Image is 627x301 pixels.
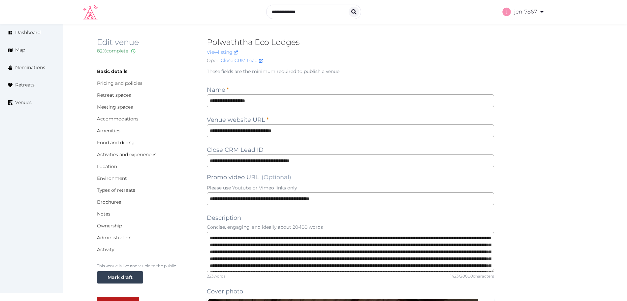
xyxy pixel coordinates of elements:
span: Open [207,57,219,64]
span: Map [15,47,25,53]
label: Venue website URL [207,115,269,124]
span: (Optional) [262,174,291,181]
a: jen-7867 [502,3,545,21]
span: Nominations [15,64,45,71]
label: Description [207,213,241,222]
a: Close CRM Lead [221,57,263,64]
div: Mark draft [108,274,133,281]
a: Meeting spaces [97,104,133,110]
a: Location [97,163,117,169]
span: Retreats [15,82,35,88]
a: Administration [97,235,132,241]
label: Promo video URL [207,173,291,182]
a: Ownership [97,223,122,229]
span: Venues [15,99,32,106]
a: Basic details [97,68,127,74]
span: 82 % complete [97,48,128,54]
a: Retreat spaces [97,92,131,98]
a: Activities and experiences [97,151,156,157]
a: Brochures [97,199,121,205]
p: Concise, engaging, and ideally about 20-100 words [207,224,494,230]
a: Accommodations [97,116,139,122]
a: Activity [97,247,114,252]
div: 223 words [207,274,226,279]
label: Cover photo [207,287,243,296]
p: This venue is live and visible to the public [97,263,196,269]
p: These fields are the minimum required to publish a venue [207,68,494,75]
a: Notes [97,211,110,217]
h2: Edit venue [97,37,196,48]
label: Name [207,85,229,94]
a: Viewlisting [207,49,238,55]
a: Types of retreats [97,187,135,193]
label: Close CRM Lead ID [207,145,264,154]
p: Please use Youtube or Vimeo links only [207,184,494,191]
a: Environment [97,175,127,181]
a: Amenities [97,128,120,134]
a: Pricing and policies [97,80,142,86]
button: Mark draft [97,271,143,284]
div: 1423 / 20000 characters [450,274,494,279]
span: Dashboard [15,29,41,36]
a: Food and dining [97,140,135,146]
h2: Polwaththa Eco Lodges [207,37,494,48]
